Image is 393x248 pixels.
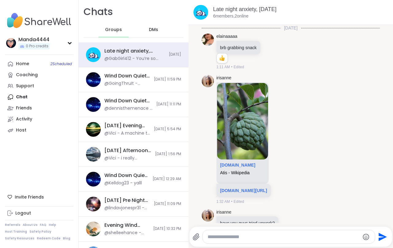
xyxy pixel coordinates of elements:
a: Blog [63,236,70,241]
span: 0 Pro credits [26,44,49,49]
img: https://sharewell-space-live.sfo3.digitaloceanspaces.com/user-generated/b06f800e-e85b-4edd-a3a5-6... [202,33,214,46]
span: [DATE] 12:29 AM [153,176,181,182]
img: Evening Wind Down Body Doubling, Oct 04 [86,222,101,236]
img: Late night anxiety, Oct 08 [86,47,101,62]
img: Tuesday Afternoon 2 Body Doublers and Chillers!, Oct 07 [86,147,101,162]
div: [DATE] Pre Night Shift!, [DATE] [104,197,150,204]
div: Wind Down Quiet Body Doubling - [DATE] [104,97,153,104]
a: Safety Policy [29,230,51,234]
img: Wind Down Quiet Body Doubling - Tuesday, Oct 07 [86,97,101,112]
div: Host [16,127,26,133]
span: Edited [234,199,244,204]
div: @Vici - i really enjoyed the session going to go to piano tonight [104,155,151,161]
div: @GoingThruIt - sweet dreams to you and anyone else about to crash! i typed a bit for the short st... [104,81,150,87]
a: Coaching [5,69,73,81]
a: Friends [5,103,73,114]
a: FAQ [40,223,46,227]
span: 2 Scheduled [50,61,72,66]
div: Wind Down Quiet Body Doubling - [DATE] [104,172,149,179]
button: Send [375,230,389,244]
div: @shelleehance - @sharewell [104,230,150,236]
span: [DATE] [280,25,301,31]
div: [DATE] Evening Hangout, [DATE] [104,122,150,129]
span: [DATE] [169,52,181,57]
a: elainaaaaa [216,33,238,40]
a: Safety Resources [5,236,34,241]
span: • [231,199,232,204]
span: 1:11 AM [216,64,230,70]
img: Atis - Wikipedia [217,83,268,159]
div: Wind Down Quiet Body Doubling - [DATE] [104,73,150,79]
div: @GabGirl412 - You’re so welcome! [104,56,165,62]
a: Late night anxiety, [DATE] [213,6,276,12]
div: Home [16,61,29,67]
div: Coaching [16,72,38,78]
div: @dennisthemenace - [PERSON_NAME] had tech issyes missed the session but thanks [104,105,153,112]
img: ShareWell Nav Logo [5,10,73,31]
div: @Kelldog23 - yalll [104,180,142,186]
span: Edited [234,64,244,70]
div: Late night anxiety, [DATE] [104,48,165,54]
button: Reactions: like [219,56,225,61]
div: Support [16,83,34,89]
img: https://sharewell-space-live.sfo3.digitaloceanspaces.com/user-generated/be849bdb-4731-4649-82cd-d... [202,209,214,222]
a: irisanne [216,75,232,81]
div: Invite Friends [5,191,73,203]
span: [DATE] 11:59 PM [154,77,181,82]
span: [DATE] 1:56 PM [155,152,181,157]
img: Wind Down Quiet Body Doubling - Monday, Oct 06 [86,172,101,187]
span: [DATE] 10:32 PM [153,226,181,231]
a: About Us [23,223,37,227]
span: [DATE] 11:09 PM [154,201,181,207]
p: 6 members, 2 online [213,13,248,19]
a: Help [49,223,56,227]
span: [DATE] 5:54 PM [154,127,181,132]
span: • [231,64,232,70]
img: Saturday Pre Night Shift!, Oct 04 [86,197,101,211]
div: Activity [16,116,32,122]
a: Support [5,81,73,92]
a: [DOMAIN_NAME][URL] [220,188,267,193]
span: 1:32 AM [216,199,230,204]
a: Logout [5,208,73,219]
a: Attachment [220,163,255,167]
p: brb grabbing snack [220,45,257,51]
a: Activity [5,114,73,125]
img: Manda4444 [6,38,16,48]
div: [DATE] Afternoon 2 Body Doublers and Chillers!, [DATE] [104,147,151,154]
a: Home2Scheduled [5,58,73,69]
img: Tuesday Evening Hangout, Oct 07 [86,122,101,137]
div: @Vici - A machine to cheer me up [104,130,150,136]
div: Evening Wind Down Body Doubling, [DATE] [104,222,150,229]
h1: Chats [84,5,113,19]
a: Host Training [5,230,27,234]
span: Groups [105,27,122,33]
textarea: Type your message [208,234,360,240]
button: Emoji picker [362,233,370,241]
p: have you guys tried upwork? [220,220,275,226]
div: Reaction list [217,53,228,63]
div: Atis - Wikipedia [220,170,265,175]
a: Redeem Code [37,236,60,241]
a: irisanne [216,209,232,215]
div: Manda4444 [18,36,50,43]
div: @lindavjonespr31 - Very nice [104,205,150,211]
img: Late night anxiety, Oct 08 [193,5,208,20]
span: DMs [149,27,158,33]
img: https://sharewell-space-live.sfo3.digitaloceanspaces.com/user-generated/be849bdb-4731-4649-82cd-d... [202,75,214,87]
a: Host [5,125,73,136]
a: Referrals [5,223,20,227]
img: Wind Down Quiet Body Doubling - Tuesday, Oct 07 [86,72,101,87]
span: [DATE] 11:11 PM [156,102,181,107]
div: Friends [16,105,32,111]
div: Logout [15,210,31,216]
